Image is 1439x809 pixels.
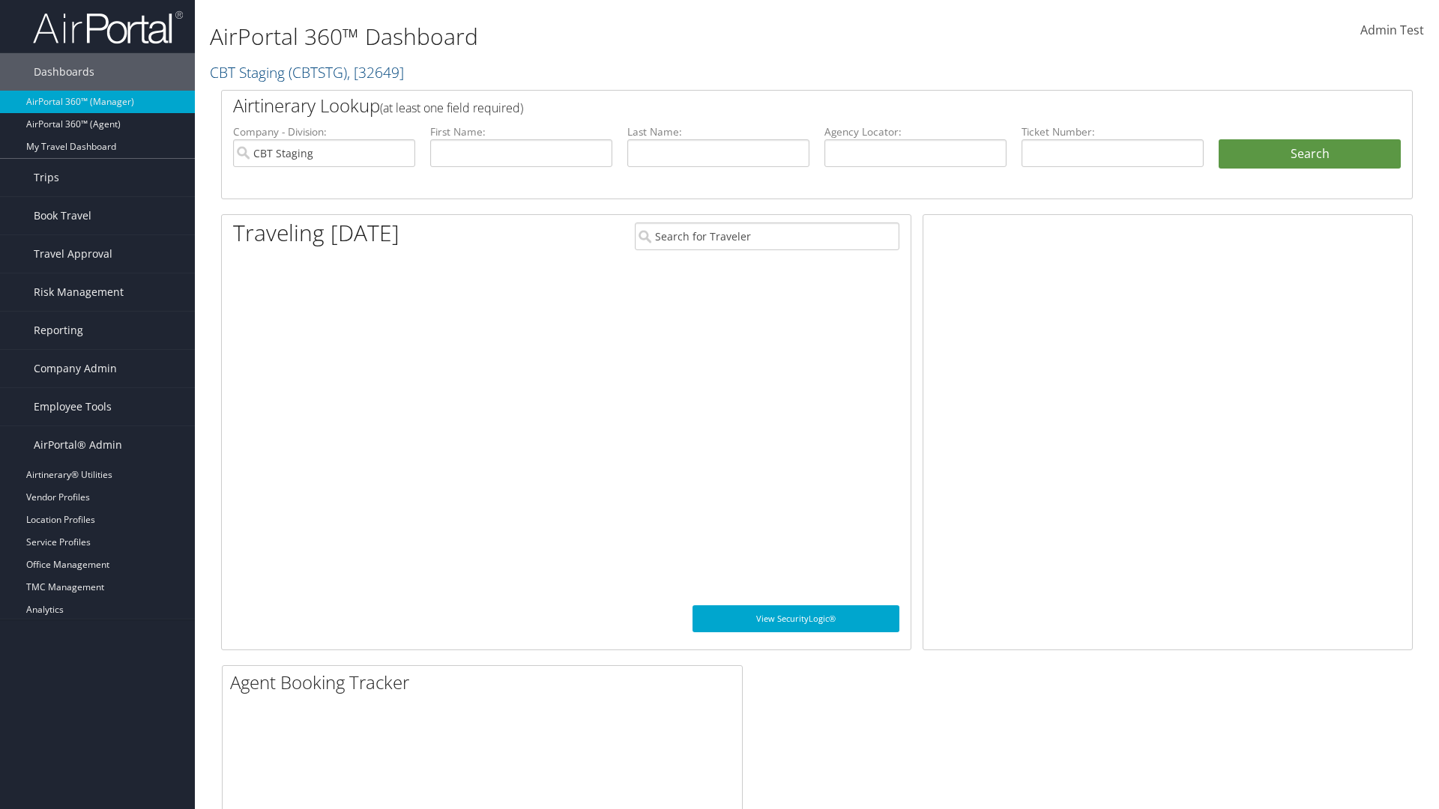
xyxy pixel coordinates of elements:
[1022,124,1204,139] label: Ticket Number:
[693,605,899,632] a: View SecurityLogic®
[233,124,415,139] label: Company - Division:
[34,312,83,349] span: Reporting
[635,222,899,250] input: Search for Traveler
[824,124,1007,139] label: Agency Locator:
[33,10,183,45] img: airportal-logo.png
[1219,139,1401,169] button: Search
[34,273,124,311] span: Risk Management
[34,197,91,234] span: Book Travel
[34,53,94,91] span: Dashboards
[34,388,112,425] span: Employee Tools
[34,350,117,387] span: Company Admin
[230,670,742,695] h2: Agent Booking Tracker
[380,100,523,116] span: (at least one field required)
[34,159,59,196] span: Trips
[289,62,347,82] span: ( CBTSTG )
[233,93,1302,118] h2: Airtinerary Lookup
[233,217,399,249] h1: Traveling [DATE]
[1360,22,1424,38] span: Admin Test
[34,235,112,273] span: Travel Approval
[1360,7,1424,54] a: Admin Test
[210,62,404,82] a: CBT Staging
[627,124,809,139] label: Last Name:
[210,21,1019,52] h1: AirPortal 360™ Dashboard
[430,124,612,139] label: First Name:
[34,426,122,464] span: AirPortal® Admin
[347,62,404,82] span: , [ 32649 ]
